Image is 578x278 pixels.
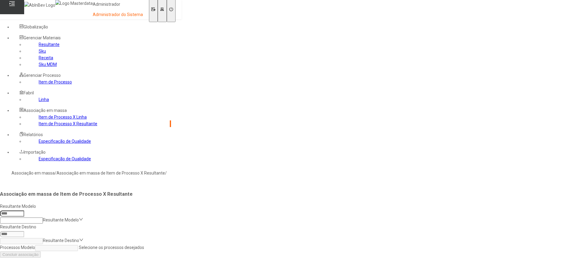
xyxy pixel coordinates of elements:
span: Associação em massa [24,108,67,113]
nz-select-placeholder: Resultante Destino [43,238,79,243]
a: Item de Processo X Linha [39,115,87,119]
span: Gerenciar Materiais [24,35,61,40]
span: Fabril [24,90,34,95]
a: Sku MDM [39,62,57,67]
a: Linha [39,97,49,102]
a: Especificação de Qualidade [39,156,91,161]
span: Importação [24,150,46,155]
a: Sku [39,49,46,54]
span: Relatórios [24,132,43,137]
nz-select-placeholder: Resultante Modelo [43,217,79,222]
a: Receita [39,55,53,60]
a: Especificação de Qualidade [39,139,91,144]
nz-select-placeholder: Selecione os processos desejados [79,245,144,250]
p: Administrador [93,2,143,8]
span: Gerenciar Processo [24,73,61,78]
nz-breadcrumb-separator: / [165,171,167,175]
a: Item de Processo X Resultante [39,121,97,126]
a: Resultante [39,42,60,47]
a: Associação em massa de Item de Processo X Resultante [57,171,165,175]
a: Associação em massa [11,171,55,175]
p: Administrador do Sistema [93,12,143,18]
span: Concluir associação [2,252,38,257]
img: AbInBev Logo [24,2,55,8]
nz-breadcrumb-separator: / [55,171,57,175]
span: Globalização [24,25,48,29]
a: Item de Processo [39,80,72,84]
